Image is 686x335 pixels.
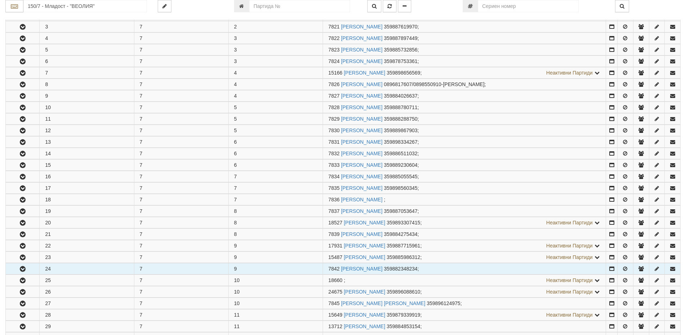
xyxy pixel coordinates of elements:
[323,148,606,159] td: ;
[341,151,382,156] a: [PERSON_NAME]
[546,277,593,283] span: Неактивни Партиди
[328,162,340,168] span: Партида №
[323,240,606,251] td: ;
[387,254,420,260] span: 359885986312
[384,151,417,156] span: 359886511032
[234,128,237,133] span: 5
[40,125,134,136] td: 12
[384,128,417,133] span: 359889867903
[344,220,385,225] a: [PERSON_NAME]
[328,266,340,272] span: Партида №
[234,197,237,202] span: 7
[323,275,606,286] td: ;
[134,102,228,113] td: 7
[328,24,340,30] span: Партида №
[341,162,382,168] a: [PERSON_NAME]
[40,275,134,286] td: 25
[323,298,606,309] td: ;
[323,56,606,67] td: ;
[323,21,606,32] td: ;
[328,289,342,295] span: Партида №
[134,33,228,44] td: 7
[341,185,382,191] a: [PERSON_NAME]
[234,277,240,283] span: 10
[323,217,606,228] td: ;
[323,125,606,136] td: ;
[40,137,134,148] td: 13
[134,137,228,148] td: 7
[234,162,237,168] span: 6
[40,171,134,182] td: 16
[384,116,417,122] span: 359888288750
[40,102,134,113] td: 10
[40,206,134,217] td: 19
[234,104,237,110] span: 5
[384,231,417,237] span: 359884275434
[234,58,237,64] span: 3
[323,194,606,205] td: ;
[234,81,237,87] span: 4
[40,240,134,251] td: 22
[323,79,606,90] td: ;
[387,323,420,329] span: 359884853154
[341,231,382,237] a: [PERSON_NAME]
[234,208,237,214] span: 8
[328,312,342,318] span: Партида №
[341,81,382,87] a: [PERSON_NAME]
[40,160,134,171] td: 15
[384,266,417,272] span: 359882348234
[323,33,606,44] td: ;
[323,44,606,55] td: ;
[387,312,420,318] span: 359879339919
[328,323,342,329] span: Партида №
[387,243,420,249] span: 359887715961
[328,254,342,260] span: Партида №
[341,266,382,272] a: [PERSON_NAME]
[344,254,385,260] a: [PERSON_NAME]
[328,220,342,225] span: Партида №
[328,231,340,237] span: Партида №
[328,93,340,99] span: Партида №
[40,263,134,274] td: 24
[384,162,417,168] span: 359889230604
[234,174,237,179] span: 7
[134,113,228,125] td: 7
[387,220,420,225] span: 359893307415
[384,35,417,41] span: 359887897449
[341,128,382,133] a: [PERSON_NAME]
[134,67,228,79] td: 7
[546,70,593,76] span: Неактивни Партиди
[341,139,382,145] a: [PERSON_NAME]
[328,208,340,214] span: Партида №
[234,220,237,225] span: 8
[384,104,417,110] span: 359888780711
[328,70,342,76] span: Партида №
[234,185,237,191] span: 7
[384,81,484,87] span: 0896817607/0898550910-[PERSON_NAME]
[323,102,606,113] td: ;
[323,90,606,102] td: ;
[344,243,385,249] a: [PERSON_NAME]
[234,151,237,156] span: 6
[40,252,134,263] td: 23
[234,70,237,76] span: 4
[323,113,606,125] td: ;
[40,217,134,228] td: 20
[384,139,417,145] span: 359898334267
[234,35,237,41] span: 3
[234,266,237,272] span: 9
[384,93,417,99] span: 359884026637
[384,174,417,179] span: 359885055545
[546,289,593,295] span: Неактивни Партиди
[546,220,593,225] span: Неактивни Партиди
[40,90,134,102] td: 9
[344,312,385,318] a: [PERSON_NAME]
[328,58,340,64] span: Партида №
[341,93,382,99] a: [PERSON_NAME]
[344,289,385,295] a: [PERSON_NAME]
[234,231,237,237] span: 8
[546,243,593,249] span: Неактивни Партиди
[387,70,420,76] span: 359898656569
[328,139,340,145] span: Партида №
[341,300,425,306] a: [PERSON_NAME] [PERSON_NAME]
